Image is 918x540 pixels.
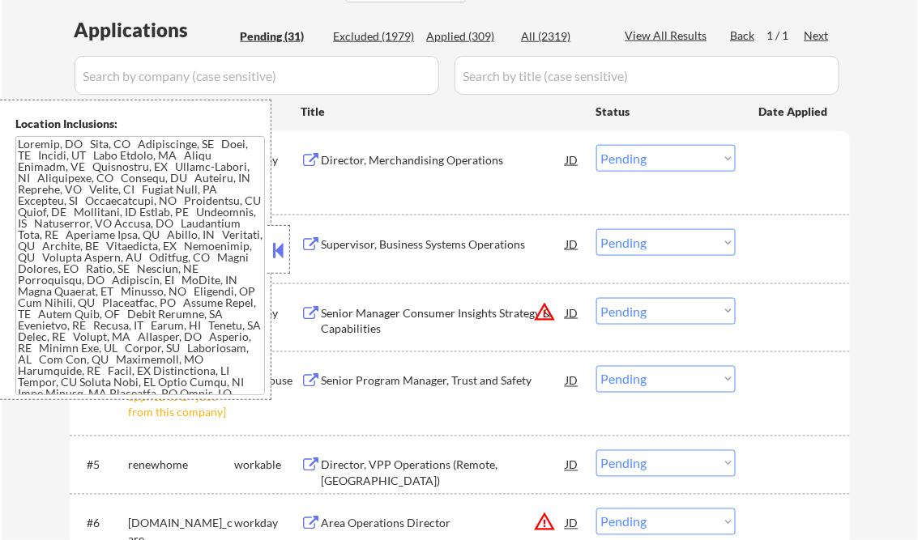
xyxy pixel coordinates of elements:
[522,28,603,45] div: All (2319)
[626,28,712,44] div: View All Results
[731,28,757,44] div: Back
[322,305,566,337] div: Senior Manager Consumer Insights Strategy & Capabilities
[427,28,508,45] div: Applied (309)
[322,457,566,489] div: Director, VPP Operations (Remote, [GEOGRAPHIC_DATA])
[322,152,566,168] div: Director, Merchandising Operations
[88,516,116,532] div: #6
[334,28,415,45] div: Excluded (1979)
[534,511,557,534] button: warning_amber
[322,236,566,253] div: Supervisor, Business Systems Operations
[596,96,736,125] div: Status
[565,508,581,538] div: JD
[767,28,805,44] div: 1 / 1
[759,104,830,120] div: Date Applied
[75,56,439,95] input: Search by company (case sensitive)
[534,300,557,323] button: warning_amber
[88,457,116,474] div: #5
[565,229,581,258] div: JD
[235,457,301,474] div: workable
[241,28,322,45] div: Pending (31)
[565,450,581,479] div: JD
[565,298,581,327] div: JD
[805,28,830,44] div: Next
[322,373,566,389] div: Senior Program Manager, Trust and Safety
[75,20,235,40] div: Applications
[322,516,566,532] div: Area Operations Director
[129,457,235,474] div: renewhome
[565,366,581,395] div: JD
[301,104,581,120] div: Title
[15,116,265,132] div: Location Inclusions:
[565,145,581,174] div: JD
[235,516,301,532] div: workday
[455,56,839,95] input: Search by title (case sensitive)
